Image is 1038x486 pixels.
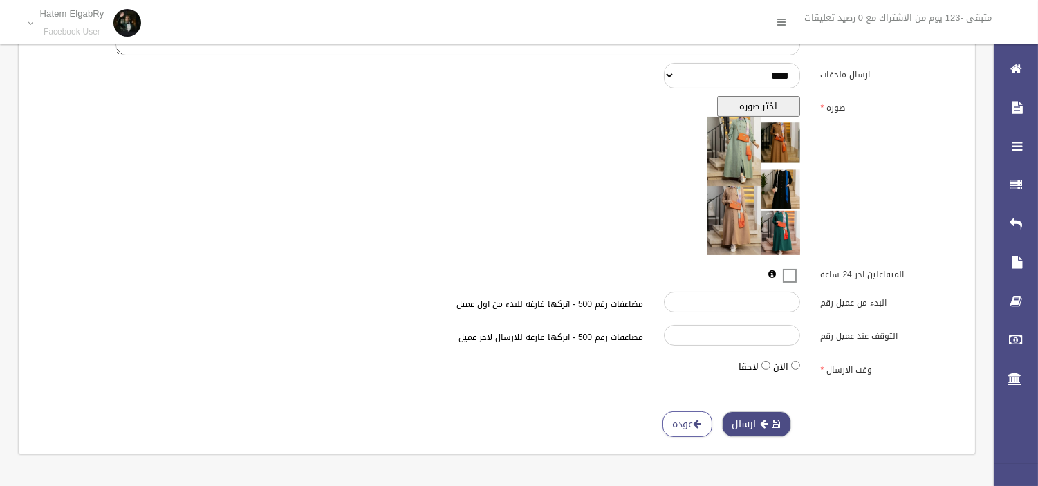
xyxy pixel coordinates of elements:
[810,325,967,344] label: التوقف عند عميل رقم
[810,63,967,82] label: ارسال ملحقات
[662,411,712,437] a: عوده
[810,358,967,377] label: وقت الارسال
[40,8,104,19] p: Hatem ElgabRy
[40,27,104,37] small: Facebook User
[717,96,800,117] button: اختر صوره
[810,263,967,282] label: المتفاعلين اخر 24 ساعه
[272,300,643,309] h6: مضاعفات رقم 500 - اتركها فارغه للبدء من اول عميل
[739,359,759,375] label: لاحقا
[272,333,643,342] h6: مضاعفات رقم 500 - اتركها فارغه للارسال لاخر عميل
[707,117,799,255] img: معاينه الصوره
[722,411,791,437] button: ارسال
[773,359,788,375] label: الان
[810,292,967,311] label: البدء من عميل رقم
[810,96,967,115] label: صوره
